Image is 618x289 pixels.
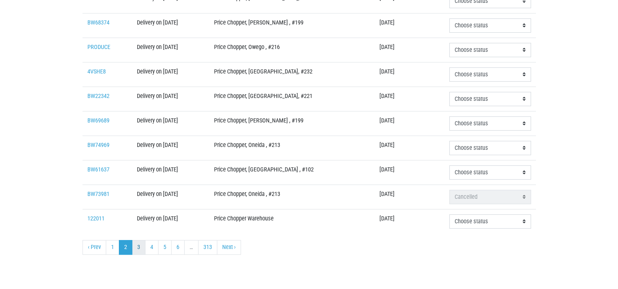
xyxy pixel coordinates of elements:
[217,240,241,255] a: next
[132,185,209,209] td: Delivery on [DATE]
[119,240,132,255] a: 2
[87,166,109,173] a: BW61637
[87,191,109,198] a: BW73981
[132,240,145,255] a: 3
[375,111,444,136] td: [DATE]
[132,111,209,136] td: Delivery on [DATE]
[87,68,106,75] a: 4VSHE8
[87,215,105,222] a: 122011
[209,209,375,233] td: Price Chopper Warehouse
[171,240,185,255] a: 6
[132,136,209,160] td: Delivery on [DATE]
[375,185,444,209] td: [DATE]
[132,209,209,233] td: Delivery on [DATE]
[198,240,217,255] a: 313
[375,13,444,38] td: [DATE]
[209,185,375,209] td: Price Chopper, Oneida , #213
[132,38,209,62] td: Delivery on [DATE]
[87,142,109,149] a: BW74969
[209,38,375,62] td: Price Chopper, Owego , #216
[132,13,209,38] td: Delivery on [DATE]
[209,160,375,185] td: Price Chopper, [GEOGRAPHIC_DATA] , #102
[87,93,109,100] a: BW22342
[158,240,172,255] a: 5
[375,62,444,87] td: [DATE]
[132,62,209,87] td: Delivery on [DATE]
[83,240,536,255] nav: pager
[132,87,209,111] td: Delivery on [DATE]
[132,160,209,185] td: Delivery on [DATE]
[87,117,109,124] a: BW69689
[375,38,444,62] td: [DATE]
[209,62,375,87] td: Price Chopper, [GEOGRAPHIC_DATA], #232
[209,136,375,160] td: Price Chopper, Oneida , #213
[209,13,375,38] td: Price Chopper, [PERSON_NAME] , #199
[87,44,110,51] a: PRODUCE
[209,87,375,111] td: Price Chopper, [GEOGRAPHIC_DATA], #221
[87,19,109,26] a: BW68374
[106,240,119,255] a: 1
[209,111,375,136] td: Price Chopper, [PERSON_NAME] , #199
[145,240,158,255] a: 4
[375,87,444,111] td: [DATE]
[375,136,444,160] td: [DATE]
[375,209,444,233] td: [DATE]
[375,160,444,185] td: [DATE]
[83,240,106,255] a: previous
